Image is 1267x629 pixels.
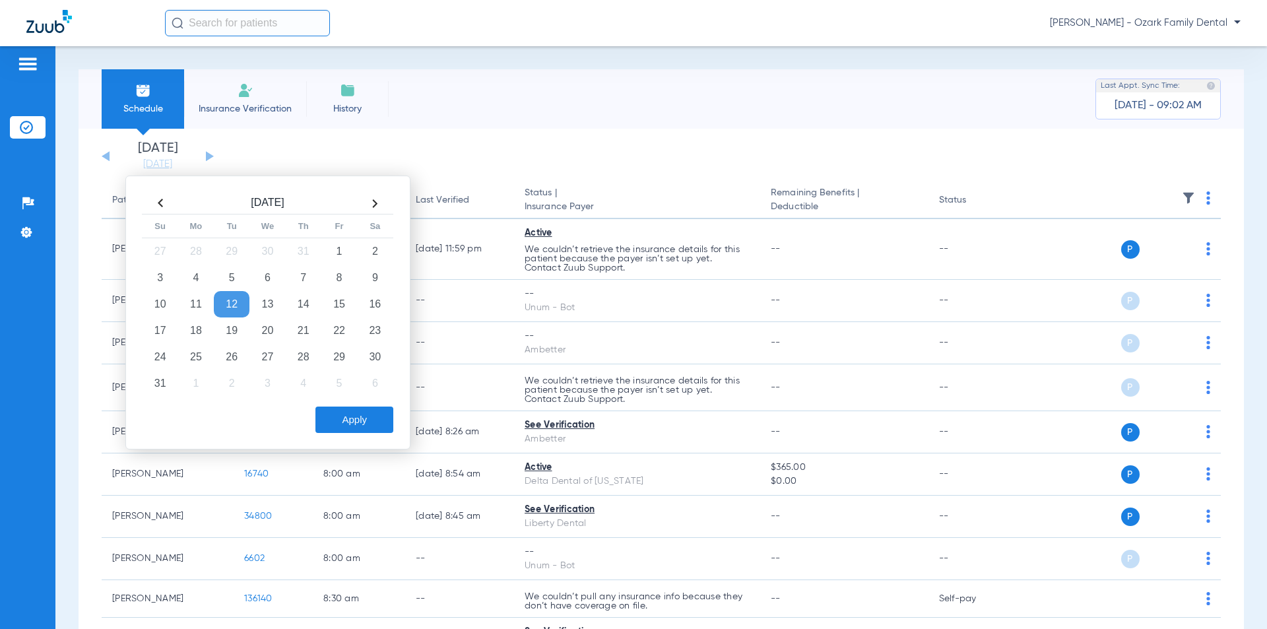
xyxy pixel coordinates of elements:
span: P [1121,378,1140,397]
span: P [1121,465,1140,484]
span: -- [771,244,781,253]
li: [DATE] [118,142,197,171]
span: P [1121,550,1140,568]
td: -- [928,453,1018,496]
span: -- [771,296,781,305]
img: last sync help info [1206,81,1216,90]
div: Patient Name [112,193,223,207]
span: -- [771,338,781,347]
td: [DATE] 8:26 AM [405,411,514,453]
input: Search for patients [165,10,330,36]
img: Search Icon [172,17,183,29]
td: -- [405,322,514,364]
span: 34800 [244,512,272,521]
div: Delta Dental of [US_STATE] [525,475,750,488]
td: -- [405,538,514,580]
img: group-dot-blue.svg [1206,381,1210,394]
span: P [1121,423,1140,442]
div: Active [525,461,750,475]
td: -- [928,411,1018,453]
img: group-dot-blue.svg [1206,467,1210,480]
p: We couldn’t pull any insurance info because they don’t have coverage on file. [525,592,750,611]
td: [PERSON_NAME] [102,496,234,538]
span: P [1121,240,1140,259]
td: [DATE] 11:59 PM [405,219,514,280]
span: $0.00 [771,475,917,488]
div: Last Verified [416,193,469,207]
span: Insurance Verification [194,102,296,116]
span: -- [771,554,781,563]
td: -- [928,322,1018,364]
td: -- [928,280,1018,322]
td: [DATE] 8:54 AM [405,453,514,496]
td: -- [405,580,514,618]
span: P [1121,334,1140,352]
div: See Verification [525,503,750,517]
div: Active [525,226,750,240]
div: Liberty Dental [525,517,750,531]
img: Zuub Logo [26,10,72,33]
img: History [340,83,356,98]
span: -- [771,512,781,521]
div: Ambetter [525,343,750,357]
img: group-dot-blue.svg [1206,336,1210,349]
span: Insurance Payer [525,200,750,214]
th: Status [928,182,1018,219]
img: group-dot-blue.svg [1206,294,1210,307]
img: group-dot-blue.svg [1206,242,1210,255]
img: Schedule [135,83,151,98]
span: History [316,102,379,116]
td: -- [405,280,514,322]
td: [PERSON_NAME] [102,538,234,580]
div: -- [525,329,750,343]
img: group-dot-blue.svg [1206,510,1210,523]
p: We couldn’t retrieve the insurance details for this patient because the payer isn’t set up yet. C... [525,376,750,404]
div: -- [525,545,750,559]
img: filter.svg [1182,191,1195,205]
img: hamburger-icon [17,56,38,72]
th: Status | [514,182,760,219]
div: Unum - Bot [525,559,750,573]
th: Remaining Benefits | [760,182,928,219]
span: Deductible [771,200,917,214]
th: [DATE] [178,193,357,215]
td: [PERSON_NAME] [102,580,234,618]
span: P [1121,292,1140,310]
td: 8:00 AM [313,496,405,538]
span: 136140 [244,594,273,603]
span: [PERSON_NAME] - Ozark Family Dental [1050,17,1241,30]
div: See Verification [525,418,750,432]
td: 8:00 AM [313,453,405,496]
img: group-dot-blue.svg [1206,191,1210,205]
span: Last Appt. Sync Time: [1101,79,1180,92]
div: Unum - Bot [525,301,750,315]
td: [PERSON_NAME] [102,453,234,496]
button: Apply [315,407,393,433]
div: Last Verified [416,193,504,207]
td: 8:30 AM [313,580,405,618]
span: -- [771,594,781,603]
iframe: Chat Widget [1201,566,1267,629]
td: -- [928,219,1018,280]
span: $365.00 [771,461,917,475]
span: Schedule [112,102,174,116]
div: Patient Name [112,193,170,207]
div: Ambetter [525,432,750,446]
a: [DATE] [118,158,197,171]
td: 8:00 AM [313,538,405,580]
img: group-dot-blue.svg [1206,425,1210,438]
td: -- [928,364,1018,411]
td: -- [405,364,514,411]
img: Manual Insurance Verification [238,83,253,98]
span: -- [771,427,781,436]
p: We couldn’t retrieve the insurance details for this patient because the payer isn’t set up yet. C... [525,245,750,273]
td: [DATE] 8:45 AM [405,496,514,538]
span: -- [771,383,781,392]
td: -- [928,496,1018,538]
td: -- [928,538,1018,580]
div: -- [525,287,750,301]
span: [DATE] - 09:02 AM [1115,99,1202,112]
span: P [1121,508,1140,526]
span: 16740 [244,469,269,479]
